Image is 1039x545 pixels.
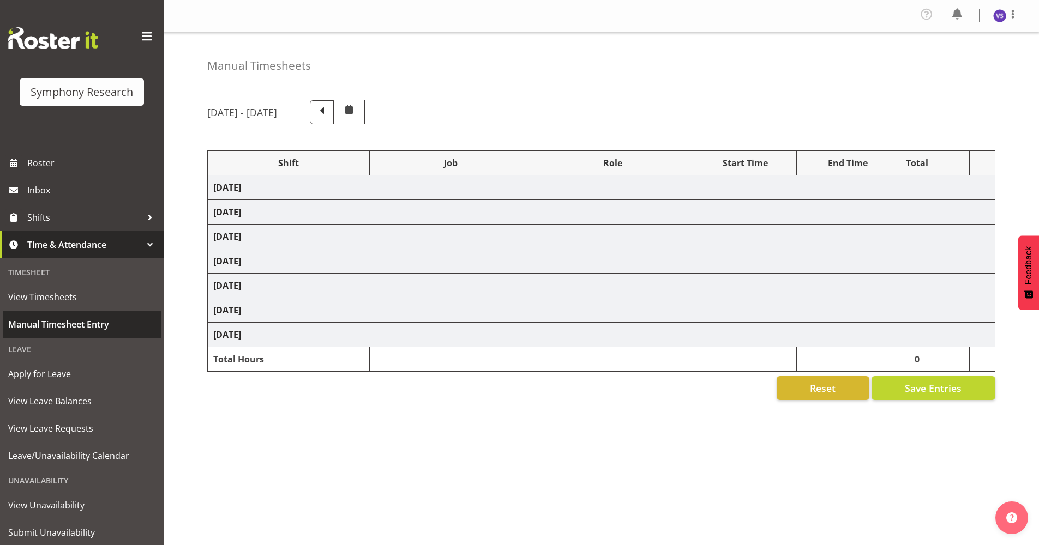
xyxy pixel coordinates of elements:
[8,420,155,437] span: View Leave Requests
[207,59,311,72] h4: Manual Timesheets
[802,156,893,169] div: End Time
[208,298,995,323] td: [DATE]
[208,175,995,200] td: [DATE]
[1024,246,1034,284] span: Feedback
[3,311,161,338] a: Manual Timesheet Entry
[27,209,142,226] span: Shifts
[3,283,161,311] a: View Timesheets
[3,387,161,415] a: View Leave Balances
[899,347,935,372] td: 0
[208,200,995,225] td: [DATE]
[27,155,158,171] span: Roster
[208,225,995,249] td: [DATE]
[1018,235,1039,310] button: Feedback - Show survey
[213,156,364,169] div: Shift
[3,261,161,283] div: Timesheet
[8,366,155,382] span: Apply for Leave
[8,289,155,305] span: View Timesheets
[8,393,155,409] span: View Leave Balances
[8,524,155,541] span: Submit Unavailability
[700,156,791,169] div: Start Time
[27,237,142,253] span: Time & Attendance
[208,347,370,372] td: Total Hours
[1006,512,1017,523] img: help-xxl-2.png
[208,323,995,347] td: [DATE]
[905,381,962,395] span: Save Entries
[3,415,161,442] a: View Leave Requests
[208,274,995,298] td: [DATE]
[538,156,688,169] div: Role
[207,106,277,118] h5: [DATE] - [DATE]
[872,376,995,400] button: Save Entries
[8,316,155,332] span: Manual Timesheet Entry
[3,360,161,387] a: Apply for Leave
[8,27,98,49] img: Rosterit website logo
[27,182,158,198] span: Inbox
[8,497,155,513] span: View Unavailability
[3,338,161,360] div: Leave
[905,156,930,169] div: Total
[375,156,526,169] div: Job
[208,249,995,274] td: [DATE]
[3,469,161,492] div: Unavailability
[3,442,161,469] a: Leave/Unavailability Calendar
[8,447,155,464] span: Leave/Unavailability Calendar
[777,376,869,400] button: Reset
[993,9,1006,22] img: virender-singh11427.jpg
[3,492,161,519] a: View Unavailability
[31,84,133,100] div: Symphony Research
[810,381,836,395] span: Reset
